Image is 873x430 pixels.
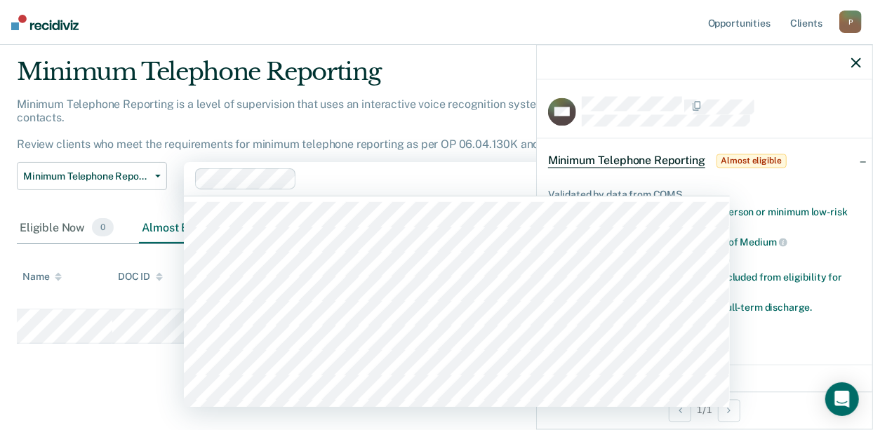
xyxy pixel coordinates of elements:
span: Medium [740,236,787,248]
img: Recidiviz [11,15,79,30]
p: Minimum Telephone Reporting is a level of supervision that uses an interactive voice recognition ... [17,98,780,152]
div: Minimum Telephone Reporting [17,58,803,98]
div: P [839,11,862,33]
span: Minimum Telephone Reporting [548,154,705,168]
span: Almost eligible [717,154,787,168]
div: Minimum Telephone ReportingAlmost eligible [537,138,872,183]
div: Name [22,271,62,283]
div: Open Intercom Messenger [825,382,859,416]
span: 0 [92,218,114,236]
div: Eligible Now [17,213,116,243]
button: Next Opportunity [718,399,740,422]
div: Validated by data from COMS [548,189,861,201]
span: Minimum Telephone Reporting [23,170,149,182]
span: discharge. [765,302,813,313]
div: 1 / 1 [537,391,872,429]
div: DOC ID [118,271,163,283]
div: Almost Eligible [139,213,251,243]
button: Previous Opportunity [669,399,691,422]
